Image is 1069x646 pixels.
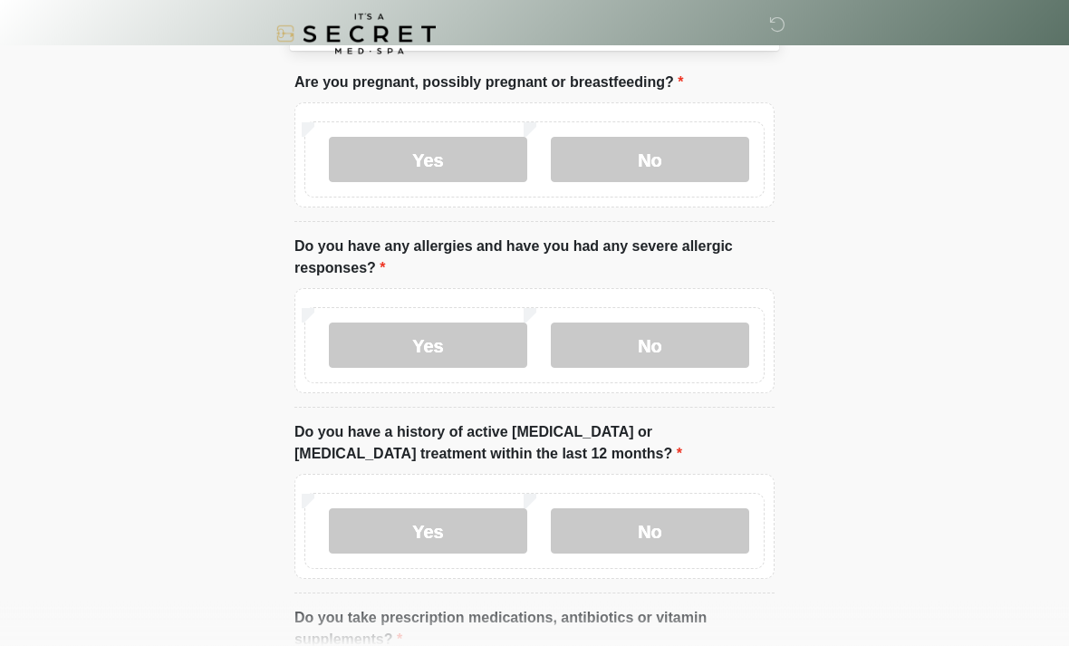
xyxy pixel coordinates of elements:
[551,323,749,369] label: No
[294,72,683,94] label: Are you pregnant, possibly pregnant or breastfeeding?
[329,138,527,183] label: Yes
[294,236,775,280] label: Do you have any allergies and have you had any severe allergic responses?
[294,422,775,466] label: Do you have a history of active [MEDICAL_DATA] or [MEDICAL_DATA] treatment within the last 12 mon...
[329,509,527,554] label: Yes
[329,323,527,369] label: Yes
[551,138,749,183] label: No
[276,14,436,54] img: It's A Secret Med Spa Logo
[551,509,749,554] label: No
